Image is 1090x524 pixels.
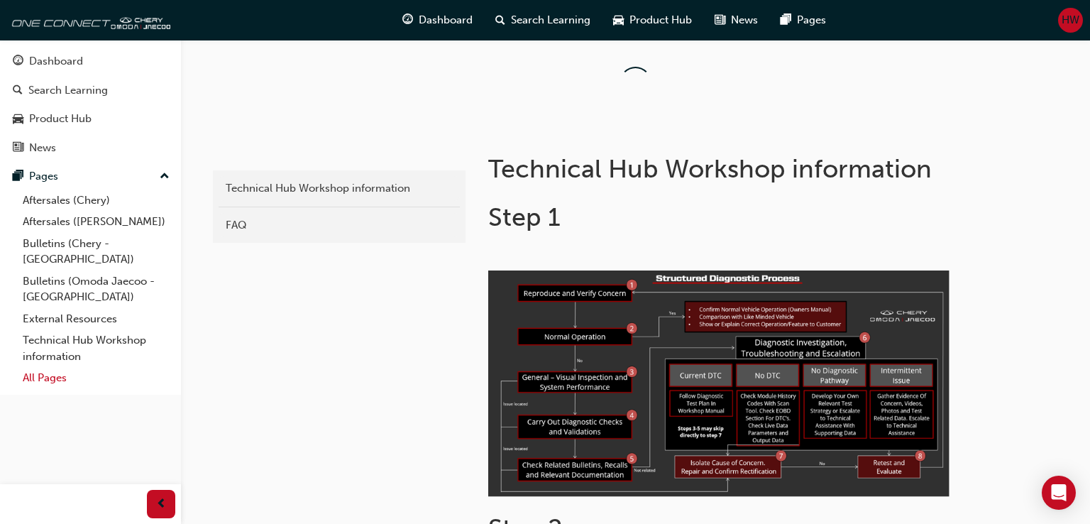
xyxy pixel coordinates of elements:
img: oneconnect [7,6,170,34]
a: FAQ [219,213,460,238]
span: Search Learning [511,12,590,28]
span: Pages [797,12,826,28]
a: search-iconSearch Learning [484,6,602,35]
div: Technical Hub Workshop information [226,180,453,197]
div: Search Learning [28,82,108,99]
span: pages-icon [13,170,23,183]
a: All Pages [17,367,175,389]
span: pages-icon [781,11,791,29]
span: prev-icon [156,496,167,513]
span: Dashboard [419,12,473,28]
a: Search Learning [6,77,175,104]
button: DashboardSearch LearningProduct HubNews [6,45,175,163]
span: News [731,12,758,28]
div: Pages [29,168,58,185]
span: car-icon [613,11,624,29]
h1: Technical Hub Workshop information [488,153,954,185]
span: guage-icon [13,55,23,68]
div: Product Hub [29,111,92,127]
span: search-icon [13,84,23,97]
a: Technical Hub Workshop information [219,176,460,201]
a: News [6,135,175,161]
div: FAQ [226,217,453,234]
span: news-icon [13,142,23,155]
a: Product Hub [6,106,175,132]
div: News [29,140,56,156]
span: car-icon [13,113,23,126]
span: HW [1062,12,1079,28]
a: pages-iconPages [769,6,837,35]
button: Pages [6,163,175,190]
button: HW [1058,8,1083,33]
span: Product Hub [629,12,692,28]
a: Dashboard [6,48,175,75]
a: news-iconNews [703,6,769,35]
span: up-icon [160,168,170,186]
a: Bulletins (Omoda Jaecoo - [GEOGRAPHIC_DATA]) [17,271,175,308]
div: Open Intercom Messenger [1042,476,1076,510]
a: guage-iconDashboard [391,6,484,35]
span: search-icon [495,11,505,29]
a: Bulletins (Chery - [GEOGRAPHIC_DATA]) [17,233,175,271]
span: guage-icon [402,11,413,29]
a: External Resources [17,308,175,330]
div: Dashboard [29,53,83,70]
a: car-iconProduct Hub [602,6,703,35]
a: Technical Hub Workshop information [17,329,175,367]
a: Aftersales (Chery) [17,190,175,212]
span: news-icon [715,11,725,29]
a: Aftersales ([PERSON_NAME]) [17,211,175,233]
span: Step 1 [488,202,561,232]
